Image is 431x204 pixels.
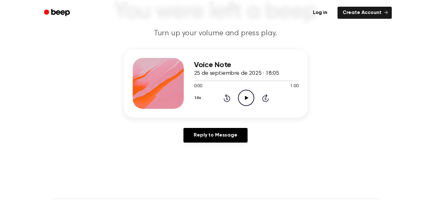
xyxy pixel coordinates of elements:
a: Log in [307,5,334,20]
span: 25 de septiembre de 2025 · 18:05 [194,71,279,76]
button: 1.0x [194,93,204,103]
h3: Voice Note [194,61,299,69]
span: 1:00 [290,83,298,90]
a: Create Account [338,7,392,19]
a: Beep [40,7,76,19]
a: Reply to Message [183,128,247,143]
span: 0:00 [194,83,202,90]
p: Turn up your volume and press play. [93,28,338,39]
